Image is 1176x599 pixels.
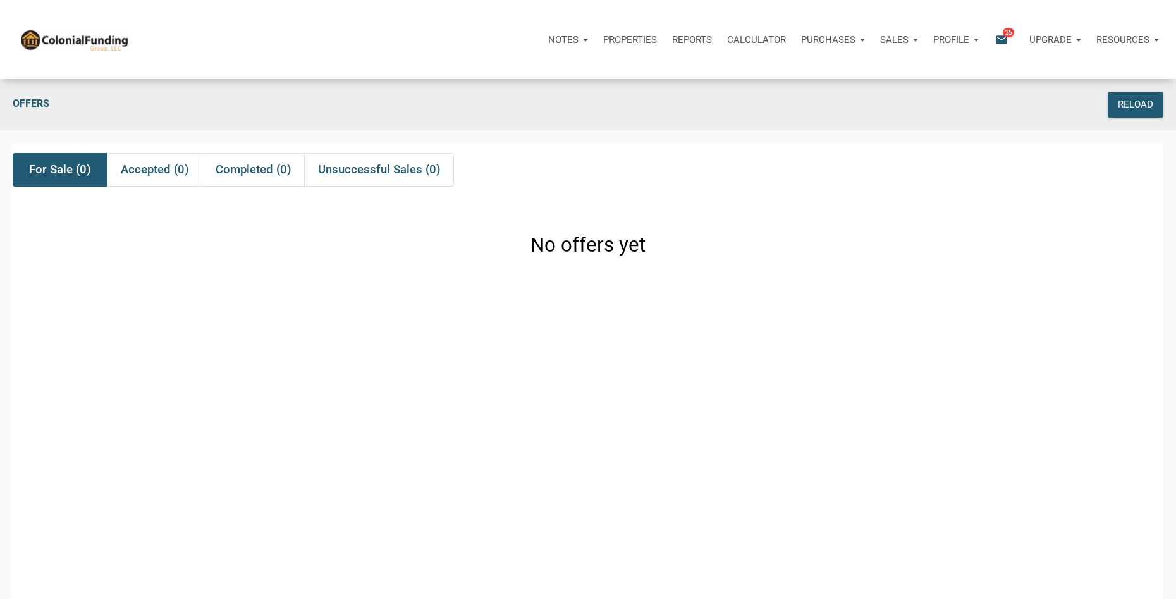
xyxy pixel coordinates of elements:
[793,21,873,59] button: Purchases
[720,21,793,59] a: Calculator
[13,153,107,187] div: For Sale (0)
[603,34,657,46] p: Properties
[19,28,129,51] img: NoteUnlimited
[1096,34,1149,46] p: Resources
[1118,97,1153,112] div: Reload
[121,162,189,177] span: Accepted (0)
[548,34,579,46] p: Notes
[926,21,986,59] button: Profile
[665,21,720,59] button: Reports
[1022,21,1089,59] button: Upgrade
[994,32,1009,47] i: email
[986,21,1022,59] button: email25
[801,34,855,46] p: Purchases
[216,162,291,177] span: Completed (0)
[29,162,91,177] span: For Sale (0)
[1029,34,1072,46] p: Upgrade
[304,153,454,187] div: Unsuccessful Sales (0)
[1003,27,1014,37] span: 25
[541,21,596,59] button: Notes
[933,34,969,46] p: Profile
[318,162,441,177] span: Unsuccessful Sales (0)
[202,153,304,187] div: Completed (0)
[530,232,646,259] h3: No offers yet
[1108,92,1163,118] button: Reload
[107,153,202,187] div: Accepted (0)
[880,34,909,46] p: Sales
[727,34,786,46] p: Calculator
[6,92,937,118] div: Offers
[672,34,712,46] p: Reports
[1089,21,1167,59] button: Resources
[873,21,926,59] button: Sales
[596,21,665,59] a: Properties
